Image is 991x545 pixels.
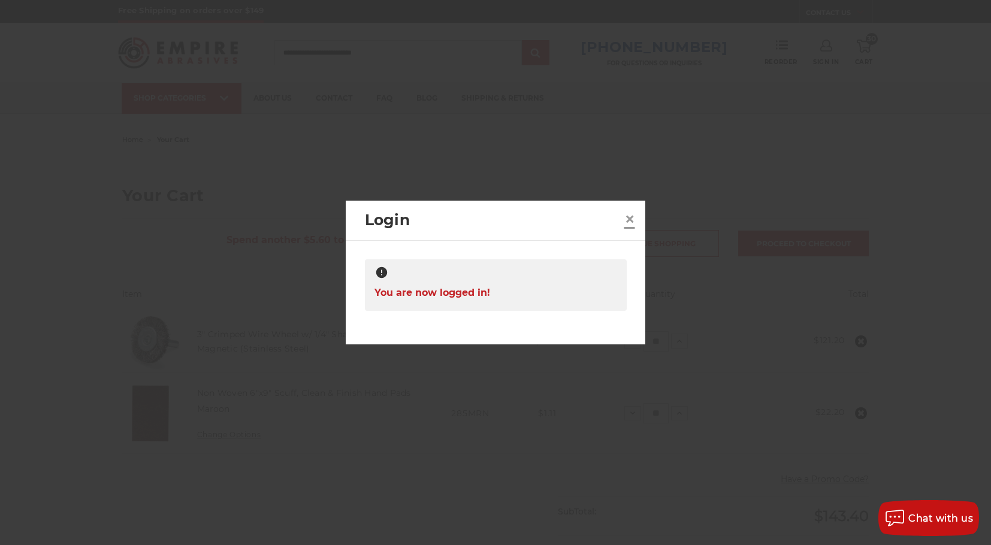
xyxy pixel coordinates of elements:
[624,207,635,231] span: ×
[620,210,639,229] a: Close
[365,209,620,232] h2: Login
[908,513,973,524] span: Chat with us
[878,500,979,536] button: Chat with us
[374,281,490,304] span: You are now logged in!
